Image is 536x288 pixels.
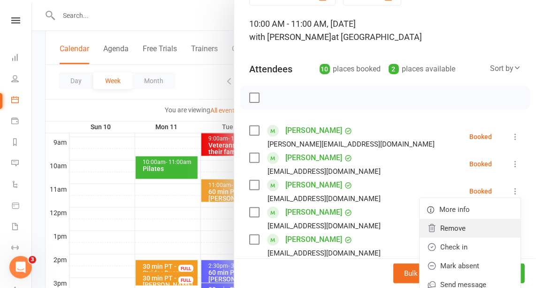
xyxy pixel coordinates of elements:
[285,232,342,247] a: [PERSON_NAME]
[11,111,32,132] a: Payments
[469,133,492,140] div: Booked
[420,200,521,219] a: More info
[320,62,381,76] div: places booked
[11,132,32,154] a: Reports
[249,62,292,76] div: Attendees
[29,256,36,264] span: 3
[11,48,32,69] a: Dashboard
[420,219,521,238] a: Remove
[268,220,381,232] div: [EMAIL_ADDRESS][DOMAIN_NAME]
[11,69,32,90] a: People
[268,165,381,178] div: [EMAIL_ADDRESS][DOMAIN_NAME]
[268,138,435,150] div: [PERSON_NAME][EMAIL_ADDRESS][DOMAIN_NAME]
[490,62,521,75] div: Sort by
[420,257,521,275] a: Mark absent
[11,196,32,217] a: Product Sales
[249,32,331,42] span: with [PERSON_NAME]
[420,238,521,257] a: Check in
[439,204,470,215] span: More info
[469,188,492,195] div: Booked
[9,256,32,279] iframe: Intercom live chat
[268,247,381,259] div: [EMAIL_ADDRESS][DOMAIN_NAME]
[389,62,456,76] div: places available
[331,32,422,42] span: at [GEOGRAPHIC_DATA]
[285,150,342,165] a: [PERSON_NAME]
[393,264,475,283] button: Bulk add attendees
[389,64,399,74] div: 2
[249,17,521,44] div: 10:00 AM - 11:00 AM, [DATE]
[285,178,342,193] a: [PERSON_NAME]
[285,123,342,138] a: [PERSON_NAME]
[320,64,330,74] div: 10
[11,90,32,111] a: Calendar
[285,205,342,220] a: [PERSON_NAME]
[268,193,381,205] div: [EMAIL_ADDRESS][DOMAIN_NAME]
[469,161,492,167] div: Booked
